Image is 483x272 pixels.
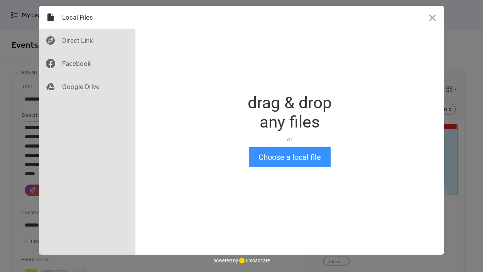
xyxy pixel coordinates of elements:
[249,147,331,167] button: Choose a local file
[39,6,135,29] div: Local Files
[213,255,270,266] div: powered by
[248,136,332,143] div: or
[248,93,332,132] div: drag & drop any files
[421,6,444,29] button: Close
[39,75,135,98] div: Google Drive
[39,29,135,52] div: Direct Link
[238,258,270,264] a: uploadcare
[39,52,135,75] div: Facebook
